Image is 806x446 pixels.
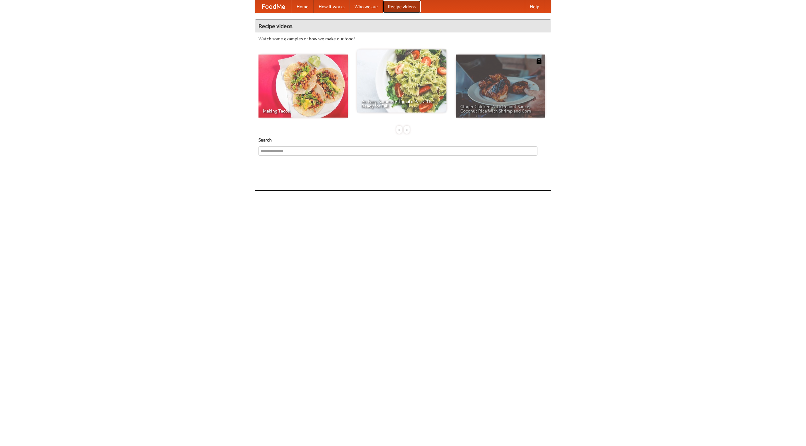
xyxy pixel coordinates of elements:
img: 483408.png [536,58,542,64]
h4: Recipe videos [255,20,551,32]
a: Making Tacos [258,55,348,118]
a: An Easy, Summery Tomato Pasta That's Ready for Fall [357,49,446,113]
h5: Search [258,137,548,143]
a: How it works [314,0,349,13]
span: Making Tacos [263,109,343,113]
a: Recipe videos [383,0,421,13]
a: Home [292,0,314,13]
a: Who we are [349,0,383,13]
p: Watch some examples of how we make our food! [258,36,548,42]
span: An Easy, Summery Tomato Pasta That's Ready for Fall [361,99,442,108]
div: » [404,126,410,134]
a: FoodMe [255,0,292,13]
a: Help [525,0,544,13]
div: « [396,126,402,134]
